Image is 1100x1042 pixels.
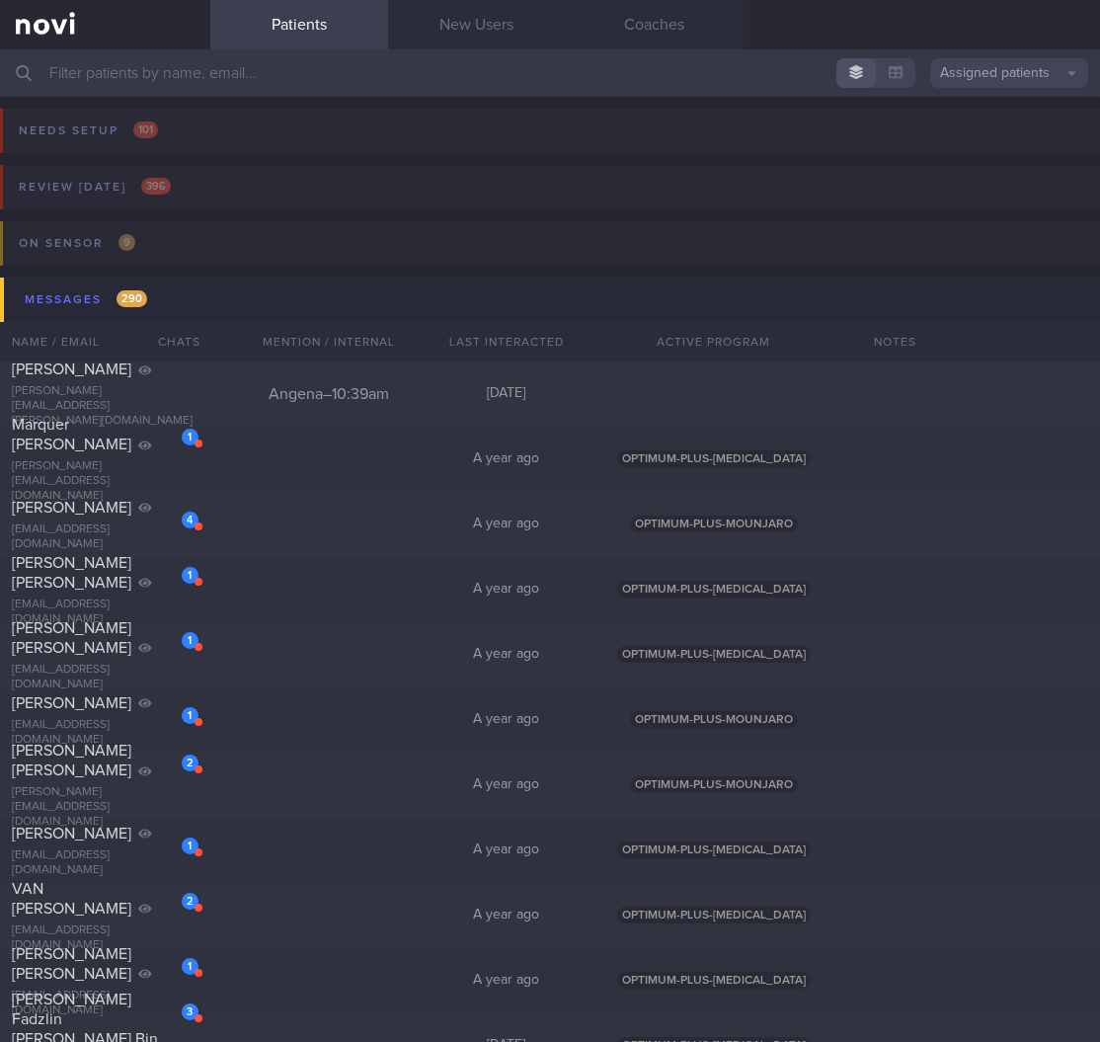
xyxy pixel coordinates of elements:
span: OPTIMUM-PLUS-[MEDICAL_DATA] [617,450,811,467]
span: 290 [117,290,147,307]
div: 2 [182,893,198,910]
span: OPTIMUM-PLUS-MOUNJARO [630,516,798,532]
div: 1 [182,632,198,649]
div: Notes [862,322,1100,361]
div: A year ago [418,776,595,794]
div: 1 [182,567,198,584]
span: 396 [141,178,171,195]
div: 1 [182,838,198,854]
div: A year ago [418,711,595,729]
div: Last Interacted [418,322,595,361]
span: [PERSON_NAME] [12,500,131,516]
span: 9 [118,234,135,251]
div: 1 [182,958,198,975]
div: 4 [182,512,198,528]
div: A year ago [418,450,595,468]
span: 101 [133,121,158,138]
div: 1 [182,707,198,724]
div: A year ago [418,646,595,664]
div: [EMAIL_ADDRESS][DOMAIN_NAME] [12,522,198,552]
div: [DATE] [418,385,595,403]
span: OPTIMUM-PLUS-[MEDICAL_DATA] [617,842,811,858]
div: 1 [182,429,198,445]
div: [EMAIL_ADDRESS][DOMAIN_NAME] [12,989,198,1018]
span: OPTIMUM-PLUS-[MEDICAL_DATA] [617,907,811,923]
div: 3 [182,1003,198,1020]
div: A year ago [418,842,595,859]
span: OPTIMUM-PLUS-[MEDICAL_DATA] [617,646,811,663]
div: Active Program [595,322,832,361]
div: [PERSON_NAME][EMAIL_ADDRESS][DOMAIN_NAME] [12,785,198,830]
div: [PERSON_NAME][EMAIL_ADDRESS][PERSON_NAME][DOMAIN_NAME] [12,384,198,429]
div: On sensor [14,230,140,257]
div: [EMAIL_ADDRESS][DOMAIN_NAME] [12,598,198,627]
div: Mention / Internal [240,322,418,361]
div: A year ago [418,516,595,533]
span: OPTIMUM-PLUS-[MEDICAL_DATA] [617,581,811,598]
div: [EMAIL_ADDRESS][DOMAIN_NAME] [12,848,198,878]
div: Needs setup [14,118,163,144]
div: Messages [20,286,152,313]
span: OPTIMUM-PLUS-MOUNJARO [630,711,798,728]
div: Angena – 10:39am [240,384,418,404]
div: [PERSON_NAME][EMAIL_ADDRESS][DOMAIN_NAME] [12,459,198,504]
span: OPTIMUM-PLUS-MOUNJARO [630,776,798,793]
div: A year ago [418,972,595,990]
div: A year ago [418,907,595,924]
button: Assigned patients [930,58,1088,88]
span: [PERSON_NAME] [PERSON_NAME] [12,620,131,656]
div: [EMAIL_ADDRESS][DOMAIN_NAME] [12,923,198,953]
div: 2 [182,755,198,771]
span: Marquer [PERSON_NAME] [12,417,131,452]
span: [PERSON_NAME] [PERSON_NAME] [12,555,131,591]
span: [PERSON_NAME] [PERSON_NAME] [12,743,131,778]
span: OPTIMUM-PLUS-[MEDICAL_DATA] [617,972,811,989]
div: A year ago [418,581,595,599]
span: [PERSON_NAME] [12,695,131,711]
div: [EMAIL_ADDRESS][DOMAIN_NAME] [12,663,198,692]
span: VAN [PERSON_NAME] [12,881,131,917]
div: Review [DATE] [14,174,176,200]
div: [EMAIL_ADDRESS][DOMAIN_NAME] [12,718,198,748]
div: Chats [131,322,210,361]
span: [PERSON_NAME] [12,361,131,377]
span: [PERSON_NAME] [12,826,131,842]
span: [PERSON_NAME] [PERSON_NAME] [12,946,131,982]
